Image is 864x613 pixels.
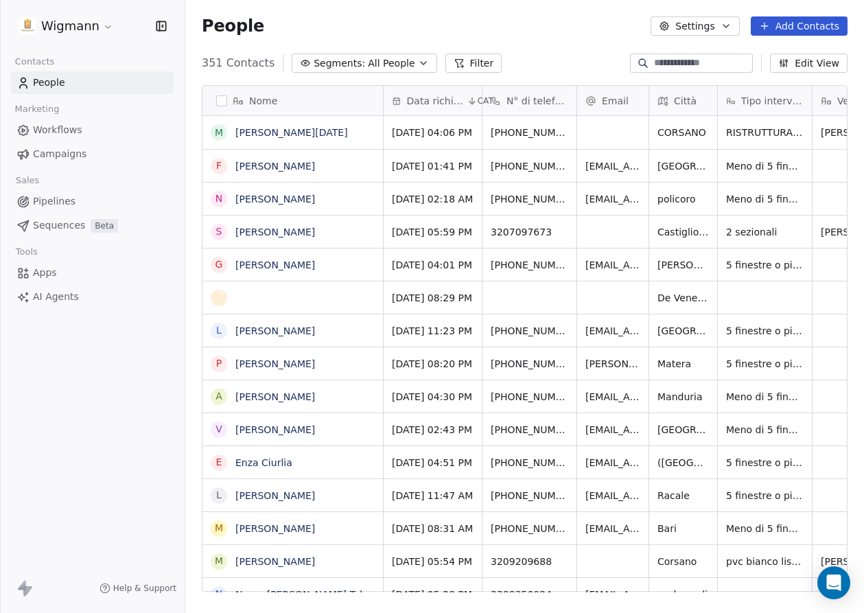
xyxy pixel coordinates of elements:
span: Help & Support [113,583,176,594]
span: Città [674,94,697,108]
span: [DATE] 04:01 PM [392,258,474,272]
a: [PERSON_NAME] [235,490,315,501]
a: Enza Ciurlia [235,457,292,468]
span: [DATE] 04:30 PM [392,390,474,404]
div: E [216,455,222,470]
button: Settings [651,16,739,36]
button: Wigmann [16,14,117,38]
span: [DATE] 05:59 PM [392,225,474,239]
span: [DATE] 05:29 PM [392,588,474,601]
div: A [215,389,222,404]
span: Sequences [33,218,85,233]
span: [EMAIL_ADDRESS][DOMAIN_NAME] [585,588,640,601]
span: [DATE] 08:20 PM [392,357,474,371]
span: Bari [657,522,709,535]
span: Meno di 5 finestre [726,159,804,173]
span: [EMAIL_ADDRESS][DOMAIN_NAME] [585,456,640,470]
span: [GEOGRAPHIC_DATA] [657,159,709,173]
span: [DATE] 01:41 PM [392,159,474,173]
span: [EMAIL_ADDRESS][DOMAIN_NAME] [585,159,640,173]
span: [PHONE_NUMBER] [491,522,568,535]
a: SequencesBeta [11,214,174,237]
span: Tipo intervento [741,94,804,108]
span: [DATE] 08:31 AM [392,522,474,535]
span: Marketing [9,99,65,119]
div: Città [649,86,717,115]
div: M [215,521,223,535]
span: All People [368,56,415,71]
span: [GEOGRAPHIC_DATA] [657,324,709,338]
div: G [215,257,223,272]
span: [PHONE_NUMBER] [491,159,568,173]
button: Filter [445,54,502,73]
div: N° di telefono [482,86,576,115]
div: Email [577,86,649,115]
span: [PHONE_NUMBER] [491,456,568,470]
span: [PHONE_NUMBER] [491,423,568,437]
a: Pipelines [11,190,174,213]
span: 5 finestre o più di 5 [726,258,804,272]
span: Racale [657,489,709,502]
span: Castiglione [657,225,709,239]
span: Segments: [314,56,365,71]
span: Meno di 5 finestre [726,423,804,437]
a: [PERSON_NAME] [235,424,315,435]
span: 3388350024 [491,588,568,601]
div: F [216,159,222,173]
span: [PHONE_NUMBER] [491,489,568,502]
div: M [215,554,223,568]
span: ([GEOGRAPHIC_DATA], ), Taurisano [657,456,709,470]
button: Add Contacts [751,16,848,36]
div: N [215,587,222,601]
span: Nome [249,94,277,108]
a: Workflows [11,119,174,141]
span: [EMAIL_ADDRESS][DOMAIN_NAME] [585,192,640,206]
span: AI Agents [33,290,79,304]
span: [DATE] 05:54 PM [392,555,474,568]
span: 3209209688 [491,555,568,568]
div: M [215,126,223,140]
span: [EMAIL_ADDRESS][DOMAIN_NAME] [585,423,640,437]
span: Apps [33,266,57,280]
span: Email [602,94,629,108]
span: Sales [10,170,45,191]
span: De Venezia Telefono [PHONE_NUMBER] Città Noci Email [EMAIL_ADDRESS][DOMAIN_NAME] Messaggio Buongi... [657,291,709,305]
span: [PHONE_NUMBER] [491,258,568,272]
span: [DATE] 04:06 PM [392,126,474,139]
span: CAT [478,95,493,106]
span: Matera [657,357,709,371]
span: Pipelines [33,194,75,209]
span: 5 finestre o più di 5 [726,357,804,371]
span: scala coeli [657,588,709,601]
span: [EMAIL_ADDRESS][DOMAIN_NAME] [585,324,640,338]
span: N° di telefono [506,94,568,108]
span: [DATE] 11:23 PM [392,324,474,338]
a: [PERSON_NAME] [235,161,315,172]
a: [PERSON_NAME] [235,259,315,270]
a: [PERSON_NAME] [235,194,315,205]
span: Data richiesta [407,94,464,108]
span: Beta [91,219,118,233]
span: Campaigns [33,147,86,161]
span: [EMAIL_ADDRESS][DOMAIN_NAME] [585,489,640,502]
div: grid [202,116,384,592]
span: Meno di 5 finestre [726,390,804,404]
a: Apps [11,262,174,284]
span: 2 sezionali [726,225,804,239]
span: 5 finestre o più di 5 [726,456,804,470]
a: [PERSON_NAME] [235,325,315,336]
a: AI Agents [11,286,174,308]
a: Campaigns [11,143,174,165]
span: Meno di 5 finestre [726,522,804,535]
span: [DATE] 02:43 PM [392,423,474,437]
a: Help & Support [100,583,176,594]
span: [DATE] 11:47 AM [392,489,474,502]
span: [DATE] 02:18 AM [392,192,474,206]
a: [PERSON_NAME] [235,358,315,369]
span: CORSANO [657,126,709,139]
span: Manduria [657,390,709,404]
div: L [216,323,222,338]
span: Tools [10,242,43,262]
span: People [33,76,65,90]
span: [PERSON_NAME] [657,258,709,272]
